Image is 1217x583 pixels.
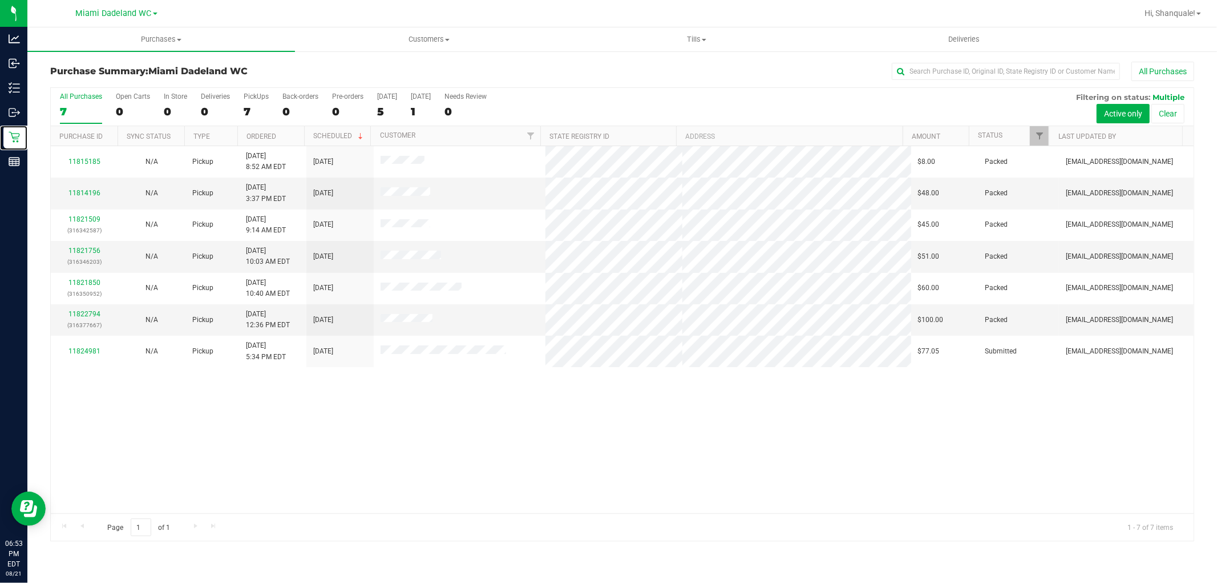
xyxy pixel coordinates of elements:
[27,34,295,45] span: Purchases
[148,66,248,77] span: Miami Dadeland WC
[192,315,213,325] span: Pickup
[201,93,230,100] div: Deliveries
[246,182,286,204] span: [DATE] 3:37 PM EDT
[145,189,158,197] span: Not Applicable
[313,283,333,293] span: [DATE]
[68,215,100,223] a: 11821509
[1066,283,1173,293] span: [EMAIL_ADDRESS][DOMAIN_NAME]
[313,188,333,199] span: [DATE]
[145,251,158,262] button: N/A
[192,188,213,199] span: Pickup
[830,27,1098,51] a: Deliveries
[116,105,150,118] div: 0
[27,27,295,51] a: Purchases
[145,188,158,199] button: N/A
[164,105,187,118] div: 0
[246,151,286,172] span: [DATE] 8:52 AM EDT
[98,518,180,536] span: Page of 1
[985,315,1008,325] span: Packed
[192,251,213,262] span: Pickup
[58,225,111,236] p: (316342587)
[246,132,276,140] a: Ordered
[145,283,158,293] button: N/A
[192,346,213,357] span: Pickup
[9,131,20,143] inline-svg: Retail
[68,247,100,255] a: 11821756
[1131,62,1194,81] button: All Purchases
[676,126,903,146] th: Address
[192,219,213,230] span: Pickup
[1076,93,1150,102] span: Filtering on status:
[377,105,397,118] div: 5
[912,132,940,140] a: Amount
[918,346,940,357] span: $77.05
[549,132,609,140] a: State Registry ID
[313,132,365,140] a: Scheduled
[145,284,158,292] span: Not Applicable
[9,107,20,118] inline-svg: Outbound
[918,188,940,199] span: $48.00
[918,219,940,230] span: $45.00
[246,278,290,299] span: [DATE] 10:40 AM EDT
[9,156,20,167] inline-svg: Reports
[444,93,487,100] div: Needs Review
[68,279,100,287] a: 11821850
[58,320,111,331] p: (316377667)
[918,156,936,167] span: $8.00
[145,315,158,325] button: N/A
[201,105,230,118] div: 0
[9,82,20,94] inline-svg: Inventory
[127,132,171,140] a: Sync Status
[985,251,1008,262] span: Packed
[296,34,562,45] span: Customers
[246,309,290,331] span: [DATE] 12:36 PM EDT
[1066,315,1173,325] span: [EMAIL_ADDRESS][DOMAIN_NAME]
[313,315,333,325] span: [DATE]
[9,33,20,45] inline-svg: Analytics
[244,93,269,100] div: PickUps
[164,93,187,100] div: In Store
[145,252,158,260] span: Not Applicable
[60,105,102,118] div: 7
[332,93,363,100] div: Pre-orders
[145,219,158,230] button: N/A
[11,492,46,526] iframe: Resource center
[892,63,1120,80] input: Search Purchase ID, Original ID, State Registry ID or Customer Name...
[918,283,940,293] span: $60.00
[1066,346,1173,357] span: [EMAIL_ADDRESS][DOMAIN_NAME]
[313,219,333,230] span: [DATE]
[933,34,995,45] span: Deliveries
[68,158,100,166] a: 11815185
[985,283,1008,293] span: Packed
[313,156,333,167] span: [DATE]
[145,158,158,166] span: Not Applicable
[116,93,150,100] div: Open Carts
[313,251,333,262] span: [DATE]
[244,105,269,118] div: 7
[1066,251,1173,262] span: [EMAIL_ADDRESS][DOMAIN_NAME]
[1066,188,1173,199] span: [EMAIL_ADDRESS][DOMAIN_NAME]
[68,189,100,197] a: 11814196
[246,340,286,362] span: [DATE] 5:34 PM EDT
[332,105,363,118] div: 0
[521,126,540,146] a: Filter
[145,156,158,167] button: N/A
[58,256,111,267] p: (316346203)
[131,518,151,536] input: 1
[192,283,213,293] span: Pickup
[1030,126,1049,146] a: Filter
[50,66,431,77] h3: Purchase Summary:
[145,220,158,228] span: Not Applicable
[282,93,318,100] div: Back-orders
[411,93,431,100] div: [DATE]
[76,9,152,18] span: Miami Dadeland WC
[1066,219,1173,230] span: [EMAIL_ADDRESS][DOMAIN_NAME]
[918,315,944,325] span: $100.00
[5,538,22,569] p: 06:53 PM EDT
[9,58,20,69] inline-svg: Inbound
[1153,93,1184,102] span: Multiple
[145,347,158,355] span: Not Applicable
[1145,9,1195,18] span: Hi, Shanquale!
[411,105,431,118] div: 1
[68,347,100,355] a: 11824981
